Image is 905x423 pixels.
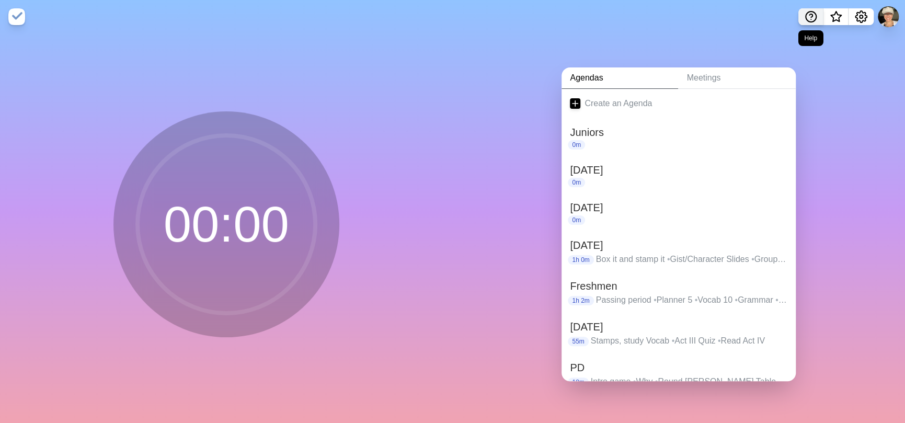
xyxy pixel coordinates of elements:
p: 1h 0m [568,255,593,265]
h2: [DATE] [570,162,787,178]
h2: [DATE] [570,319,787,335]
button: What’s new [823,8,849,25]
p: Stamps, study Vocab Act III Quiz Read Act IV [591,335,788,347]
p: 0m [568,140,585,150]
h2: Freshmen [570,278,787,294]
a: Create an Agenda [562,89,796,118]
button: Settings [849,8,874,25]
p: 1h 2m [568,296,593,305]
span: • [654,295,657,304]
button: Help [798,8,823,25]
span: • [633,377,636,386]
span: • [667,255,670,264]
span: • [735,295,738,304]
span: • [751,255,754,264]
span: • [655,377,658,386]
p: Box it and stamp it Gist/Character Slides Group Gist catchup Pixar Theme [596,253,788,266]
a: Agendas [562,67,678,89]
p: 18m [568,378,588,387]
h2: Juniors [570,124,787,140]
h2: [DATE] [570,200,787,215]
span: • [671,336,674,345]
p: 0m [568,215,585,225]
h2: PD [570,360,787,375]
span: • [718,336,721,345]
img: timeblocks logo [8,8,25,25]
span: • [694,295,697,304]
p: 55m [568,337,588,346]
h2: [DATE] [570,237,787,253]
p: Passing period Planner 5 Vocab 10 Grammar Who Am I Of Mice and Men [596,294,788,306]
p: Intro game Why Round [PERSON_NAME] Table Round [PERSON_NAME] Talk [591,375,788,388]
span: • [775,295,787,304]
a: Meetings [678,67,796,89]
p: 0m [568,178,585,187]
